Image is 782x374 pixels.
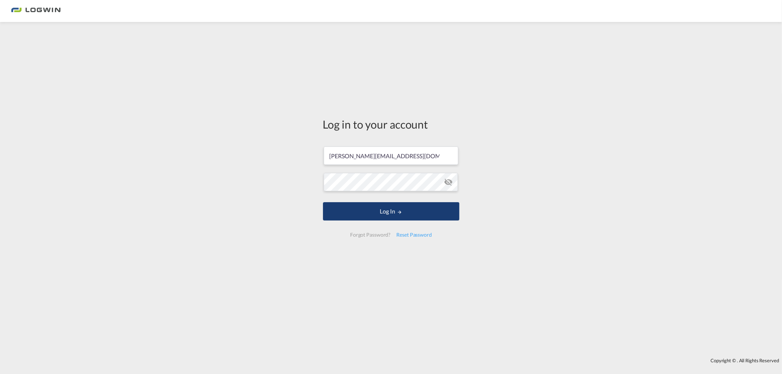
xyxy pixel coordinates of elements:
img: 2761ae10d95411efa20a1f5e0282d2d7.png [11,3,60,19]
button: LOGIN [323,202,459,221]
input: Enter email/phone number [324,147,458,165]
div: Forgot Password? [347,228,393,241]
div: Log in to your account [323,116,459,132]
md-icon: icon-eye-off [444,178,453,186]
div: Reset Password [393,228,435,241]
